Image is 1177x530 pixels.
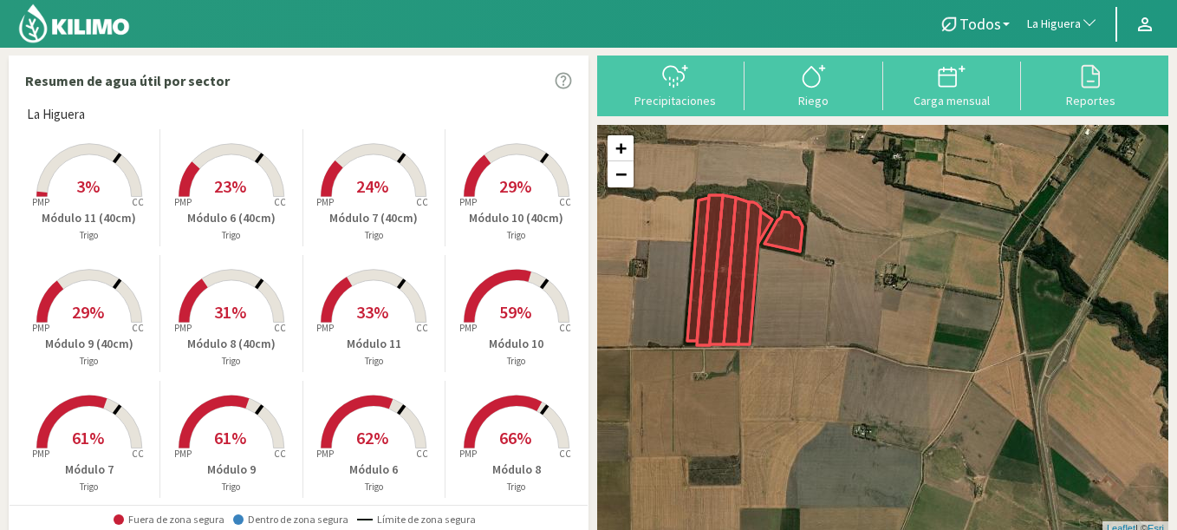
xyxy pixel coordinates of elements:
[214,301,246,323] span: 31%
[132,322,144,334] tspan: CC
[1021,62,1160,108] button: Reportes
[18,480,159,494] p: Trigo
[883,62,1022,108] button: Carga mensual
[357,514,476,526] span: Límite de zona segura
[18,209,159,227] p: Módulo 11 (40cm)
[72,427,104,448] span: 61%
[459,196,477,208] tspan: PMP
[303,480,445,494] p: Trigo
[274,322,286,334] tspan: CC
[31,448,49,460] tspan: PMP
[132,448,144,460] tspan: CC
[445,209,588,227] p: Módulo 10 (40cm)
[416,196,428,208] tspan: CC
[18,461,159,479] p: Módulo 7
[174,196,192,208] tspan: PMP
[316,448,334,460] tspan: PMP
[445,335,588,353] p: Módulo 10
[356,427,388,448] span: 62%
[233,514,348,526] span: Dentro de zona segura
[160,335,302,353] p: Módulo 8 (40cm)
[888,95,1017,107] div: Carga mensual
[608,135,634,161] a: Zoom in
[445,480,588,494] p: Trigo
[76,175,100,197] span: 3%
[18,354,159,369] p: Trigo
[274,448,286,460] tspan: CC
[31,196,49,208] tspan: PMP
[559,322,571,334] tspan: CC
[606,62,745,108] button: Precipitaciones
[25,70,230,91] p: Resumen de agua útil por sector
[303,461,445,479] p: Módulo 6
[160,480,302,494] p: Trigo
[611,95,739,107] div: Precipitaciones
[445,354,588,369] p: Trigo
[316,322,334,334] tspan: PMP
[114,514,224,526] span: Fuera de zona segura
[1018,5,1107,43] button: La Higuera
[160,354,302,369] p: Trigo
[559,196,571,208] tspan: CC
[1027,16,1081,33] span: La Higuera
[416,322,428,334] tspan: CC
[214,175,246,197] span: 23%
[1026,95,1154,107] div: Reportes
[17,3,131,44] img: Kilimo
[160,209,302,227] p: Módulo 6 (40cm)
[274,196,286,208] tspan: CC
[499,175,531,197] span: 29%
[174,322,192,334] tspan: PMP
[18,335,159,353] p: Módulo 9 (40cm)
[214,427,246,448] span: 61%
[303,228,445,243] p: Trigo
[959,15,1001,33] span: Todos
[445,461,588,479] p: Módulo 8
[445,228,588,243] p: Trigo
[316,196,334,208] tspan: PMP
[31,322,49,334] tspan: PMP
[132,196,144,208] tspan: CC
[27,105,85,125] span: La Higuera
[303,354,445,369] p: Trigo
[160,461,302,479] p: Módulo 9
[499,301,531,323] span: 59%
[356,301,388,323] span: 33%
[416,448,428,460] tspan: CC
[356,175,388,197] span: 24%
[499,427,531,448] span: 66%
[459,322,477,334] tspan: PMP
[174,448,192,460] tspan: PMP
[459,448,477,460] tspan: PMP
[608,161,634,187] a: Zoom out
[72,301,104,323] span: 29%
[303,335,445,353] p: Módulo 11
[18,228,159,243] p: Trigo
[750,95,878,107] div: Riego
[303,209,445,227] p: Módulo 7 (40cm)
[745,62,883,108] button: Riego
[559,448,571,460] tspan: CC
[160,228,302,243] p: Trigo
